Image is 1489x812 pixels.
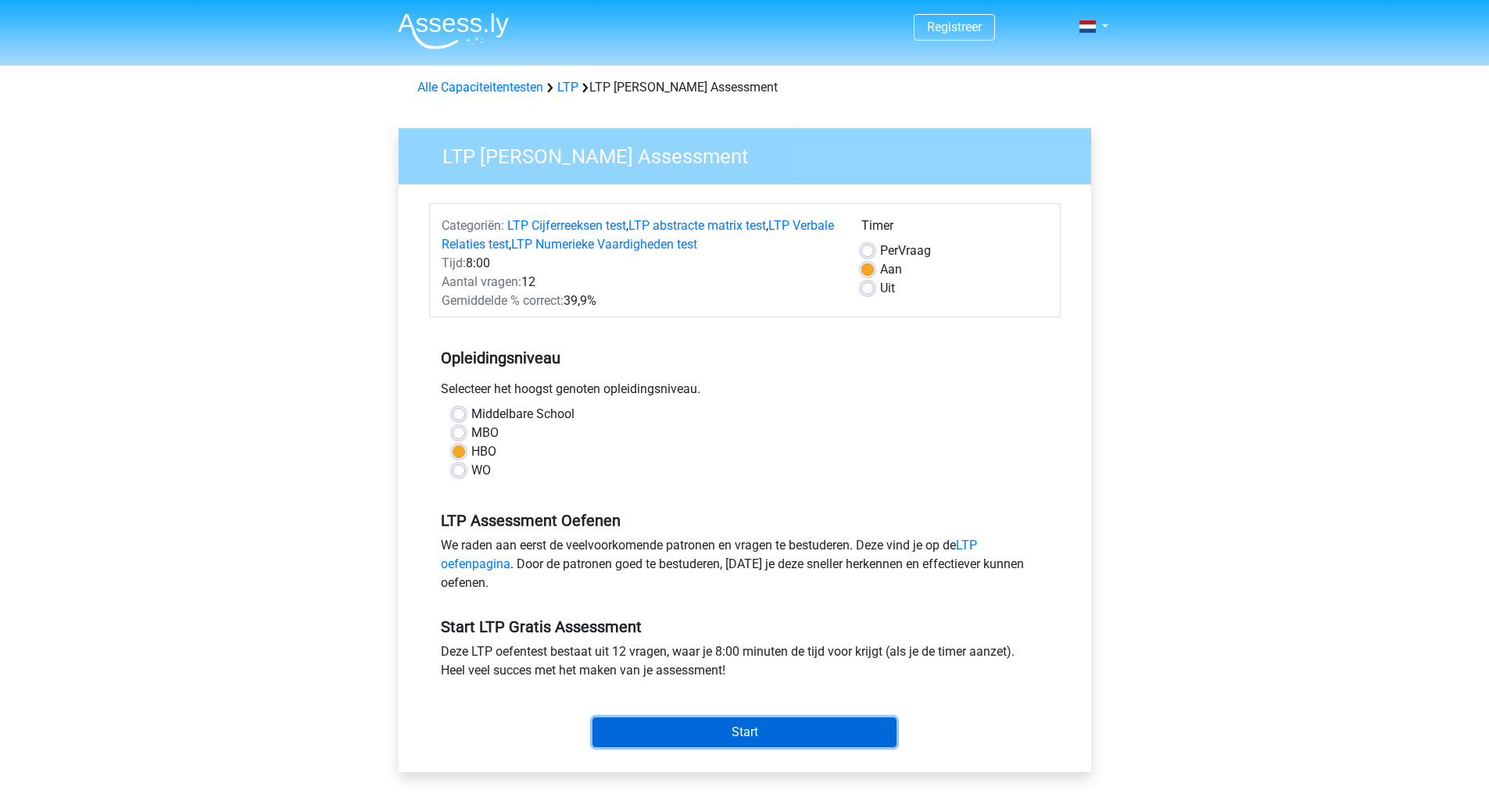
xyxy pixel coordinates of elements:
div: 8:00 [430,254,850,273]
a: LTP [557,80,578,95]
div: Deze LTP oefentest bestaat uit 12 vragen, waar je 8:00 minuten de tijd voor krijgt (als je de tim... [429,642,1061,686]
h5: Start LTP Gratis Assessment [441,617,1049,636]
label: Uit [880,279,895,298]
h5: LTP Assessment Oefenen [441,511,1049,530]
label: WO [471,461,491,480]
label: Aan [880,260,902,279]
span: Categoriën: [442,218,504,233]
a: LTP abstracte matrix test [628,218,766,233]
div: Timer [861,216,1048,241]
div: 12 [430,273,850,292]
div: We raden aan eerst de veelvoorkomende patronen en vragen te bestuderen. Deze vind je op de . Door... [429,536,1061,599]
label: HBO [471,442,496,461]
div: 39,9% [430,292,850,310]
span: Per [880,243,898,258]
a: LTP Cijferreeksen test [507,218,626,233]
a: Registreer [927,20,982,34]
span: Tijd: [442,256,466,270]
input: Start [592,717,897,747]
a: Alle Capaciteitentesten [417,80,543,95]
div: Selecteer het hoogst genoten opleidingsniveau. [429,380,1061,405]
label: Middelbare School [471,405,574,424]
h3: LTP [PERSON_NAME] Assessment [424,138,1079,169]
span: Gemiddelde % correct: [442,293,564,308]
div: LTP [PERSON_NAME] Assessment [411,78,1079,97]
label: Vraag [880,241,931,260]
img: Assessly [398,13,509,49]
label: MBO [471,424,499,442]
div: , , , [430,216,850,254]
h5: Opleidingsniveau [441,342,1049,374]
a: LTP Numerieke Vaardigheden test [511,237,697,252]
span: Aantal vragen: [442,274,521,289]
